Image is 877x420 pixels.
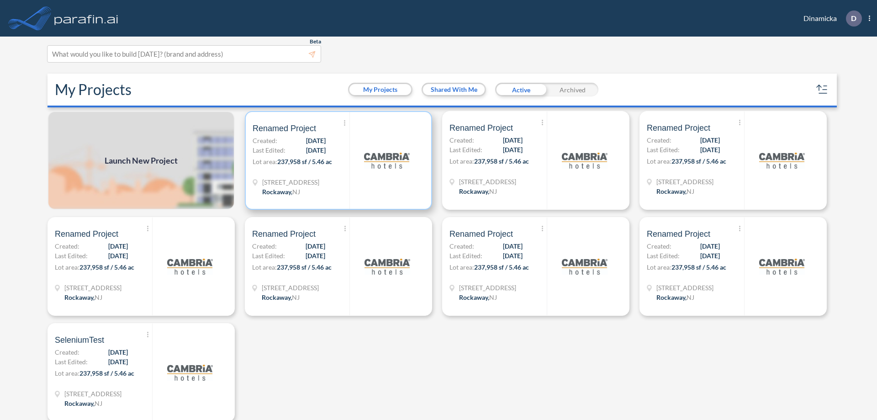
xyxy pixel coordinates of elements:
[503,145,523,154] span: [DATE]
[449,241,474,251] span: Created:
[252,241,277,251] span: Created:
[252,263,277,271] span: Lot area:
[48,111,235,210] a: Launch New Project
[547,83,598,96] div: Archived
[55,229,118,239] span: Renamed Project
[647,241,671,251] span: Created:
[700,251,720,261] span: [DATE]
[647,122,710,133] span: Renamed Project
[647,135,671,145] span: Created:
[253,136,277,145] span: Created:
[262,293,292,301] span: Rockaway ,
[262,188,292,196] span: Rockaway ,
[95,293,102,301] span: NJ
[167,350,213,395] img: logo
[306,241,325,251] span: [DATE]
[349,84,411,95] button: My Projects
[474,157,529,165] span: 237,958 sf / 5.46 ac
[503,251,523,261] span: [DATE]
[306,251,325,261] span: [DATE]
[449,229,513,239] span: Renamed Project
[108,357,128,367] span: [DATE]
[503,135,523,145] span: [DATE]
[700,145,720,154] span: [DATE]
[253,123,316,134] span: Renamed Project
[700,241,720,251] span: [DATE]
[55,369,79,377] span: Lot area:
[79,263,134,271] span: 237,958 sf / 5.46 ac
[656,292,694,302] div: Rockaway, NJ
[647,229,710,239] span: Renamed Project
[95,399,102,407] span: NJ
[647,157,671,165] span: Lot area:
[64,399,102,408] div: Rockaway, NJ
[459,283,516,292] span: 321 Mt Hope Ave
[459,177,516,186] span: 321 Mt Hope Ave
[449,263,474,271] span: Lot area:
[64,399,95,407] span: Rockaway ,
[306,145,326,155] span: [DATE]
[64,389,122,399] span: 321 Mt Hope Ave
[656,177,713,186] span: 321 Mt Hope Ave
[759,244,805,289] img: logo
[365,244,410,289] img: logo
[262,177,319,187] span: 321 Mt Hope Ave
[489,293,497,301] span: NJ
[449,251,482,261] span: Last Edited:
[292,188,300,196] span: NJ
[64,283,122,292] span: 321 Mt Hope Ave
[64,293,95,301] span: Rockaway ,
[79,369,134,377] span: 237,958 sf / 5.46 ac
[262,283,319,292] span: 321 Mt Hope Ave
[671,157,726,165] span: 237,958 sf / 5.46 ac
[459,293,489,301] span: Rockaway ,
[55,241,79,251] span: Created:
[167,244,213,289] img: logo
[489,187,497,195] span: NJ
[277,158,332,165] span: 237,958 sf / 5.46 ac
[48,111,235,210] img: add
[55,347,79,357] span: Created:
[656,186,694,196] div: Rockaway, NJ
[647,251,680,261] span: Last Edited:
[277,263,332,271] span: 237,958 sf / 5.46 ac
[262,187,300,197] div: Rockaway, NJ
[449,122,513,133] span: Renamed Project
[55,357,88,367] span: Last Edited:
[562,244,608,289] img: logo
[700,135,720,145] span: [DATE]
[687,187,694,195] span: NJ
[647,263,671,271] span: Lot area:
[253,145,285,155] span: Last Edited:
[252,251,285,261] span: Last Edited:
[53,9,120,27] img: logo
[449,135,474,145] span: Created:
[790,11,870,27] div: Dinamicka
[459,186,497,196] div: Rockaway, NJ
[55,81,132,98] h2: My Projects
[759,138,805,183] img: logo
[55,251,88,261] span: Last Edited:
[292,293,300,301] span: NJ
[656,187,687,195] span: Rockaway ,
[687,293,694,301] span: NJ
[647,145,680,154] span: Last Edited:
[459,292,497,302] div: Rockaway, NJ
[656,283,713,292] span: 321 Mt Hope Ave
[815,82,829,97] button: sort
[108,251,128,261] span: [DATE]
[449,145,482,154] span: Last Edited:
[495,83,547,96] div: Active
[671,263,726,271] span: 237,958 sf / 5.46 ac
[503,241,523,251] span: [DATE]
[108,347,128,357] span: [DATE]
[64,292,102,302] div: Rockaway, NJ
[459,187,489,195] span: Rockaway ,
[423,84,485,95] button: Shared With Me
[364,138,410,183] img: logo
[306,136,326,145] span: [DATE]
[262,292,300,302] div: Rockaway, NJ
[449,157,474,165] span: Lot area:
[474,263,529,271] span: 237,958 sf / 5.46 ac
[656,293,687,301] span: Rockaway ,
